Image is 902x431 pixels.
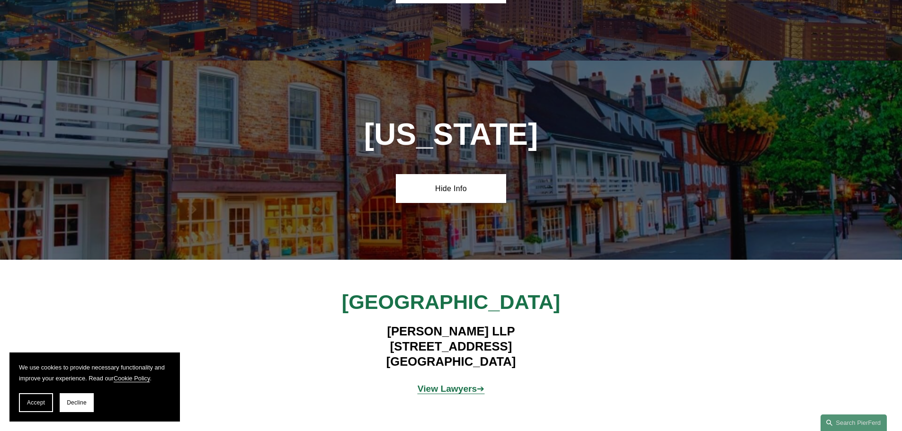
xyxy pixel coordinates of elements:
[313,324,589,369] h4: [PERSON_NAME] LLP [STREET_ADDRESS] [GEOGRAPHIC_DATA]
[396,174,506,202] a: Hide Info
[19,362,170,384] p: We use cookies to provide necessary functionality and improve your experience. Read our .
[418,384,477,394] strong: View Lawyers
[418,384,485,394] span: ➔
[313,117,589,152] h1: [US_STATE]
[821,414,887,431] a: Search this site
[67,399,87,406] span: Decline
[19,393,53,412] button: Accept
[9,352,180,422] section: Cookie banner
[342,290,560,313] span: [GEOGRAPHIC_DATA]
[114,375,150,382] a: Cookie Policy
[60,393,94,412] button: Decline
[27,399,45,406] span: Accept
[418,384,485,394] a: View Lawyers➔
